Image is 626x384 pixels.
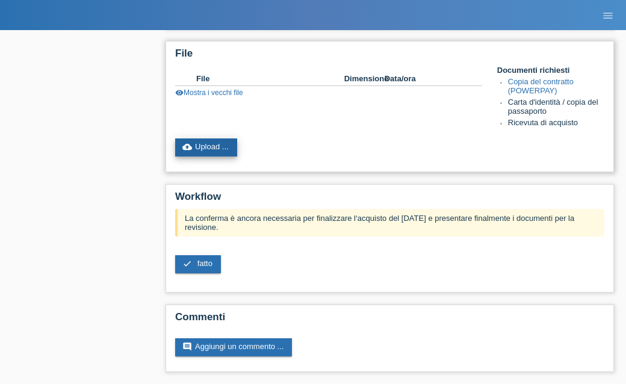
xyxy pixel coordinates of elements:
a: menu [596,11,620,19]
th: File [196,72,344,86]
i: check [182,259,192,268]
i: menu [602,10,614,22]
h4: Documenti richiesti [497,66,604,75]
span: fatto [197,259,212,268]
div: La conferma è ancora necessaria per finalizzare l‘acquisto del [DATE] e presentare finalmente i d... [175,209,604,237]
h2: Workflow [175,191,604,209]
a: commentAggiungi un commento ... [175,338,292,356]
th: Dimensione [344,72,385,86]
i: comment [182,342,192,351]
i: cloud_upload [182,142,192,152]
th: Data/ora [385,72,465,86]
li: Carta d'identità / copia del passaporto [508,98,604,118]
h2: File [175,48,604,66]
li: Ricevuta di acquisto [508,118,604,129]
a: visibilityMostra i vecchi file [175,88,243,97]
i: visibility [175,88,184,97]
a: cloud_uploadUpload ... [175,138,237,156]
a: check fatto [175,255,221,273]
a: Copia del contratto (POWERPAY) [508,77,574,95]
h2: Commenti [175,311,604,329]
